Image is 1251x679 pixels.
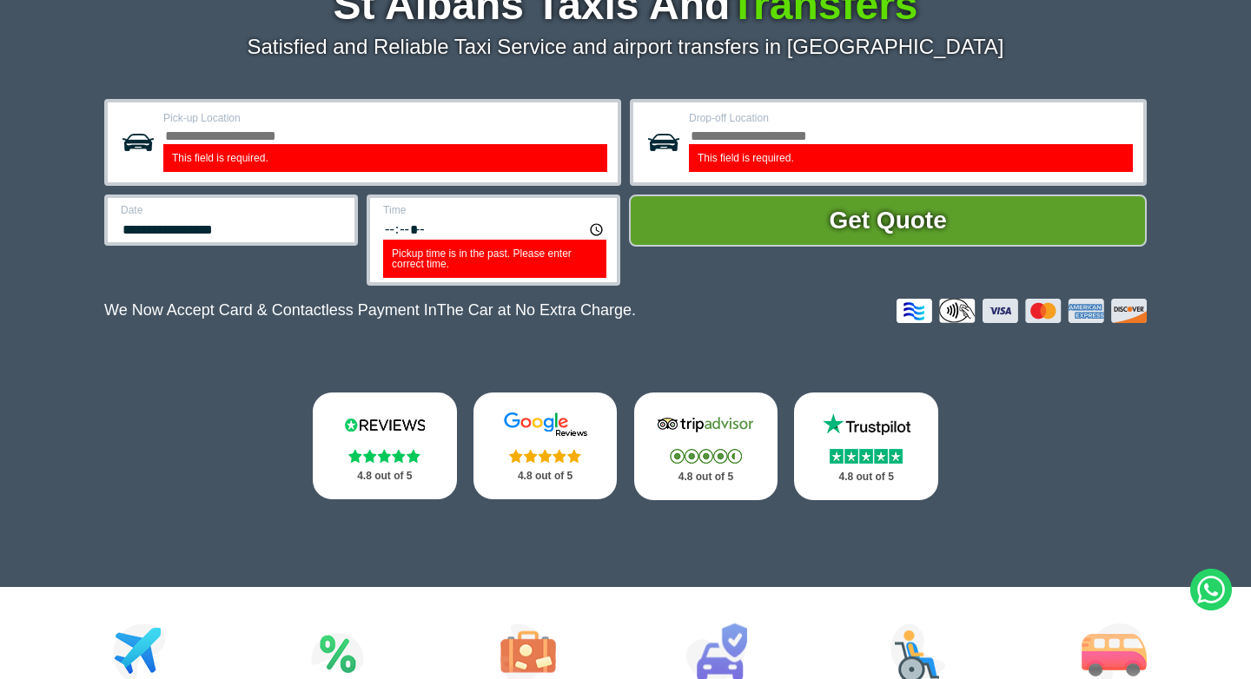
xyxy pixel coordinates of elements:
a: Tripadvisor Stars 4.8 out of 5 [634,392,778,500]
img: Stars [509,449,581,463]
img: Tripadvisor [653,412,758,438]
p: 4.8 out of 5 [653,466,759,488]
img: Google [493,412,598,438]
img: Stars [670,449,742,464]
label: This field is required. [163,144,607,172]
label: Pickup time is in the past. Please enter correct time. [383,240,606,278]
p: We Now Accept Card & Contactless Payment In [104,301,636,320]
a: Trustpilot Stars 4.8 out of 5 [794,392,938,500]
img: Trustpilot [814,412,918,438]
img: Reviews.io [333,412,437,438]
label: Date [121,205,344,215]
img: Credit And Debit Cards [897,299,1147,323]
p: Satisfied and Reliable Taxi Service and airport transfers in [GEOGRAPHIC_DATA] [104,35,1147,59]
a: Reviews.io Stars 4.8 out of 5 [313,392,457,499]
p: 4.8 out of 5 [332,465,438,487]
label: Time [383,205,606,215]
label: Pick-up Location [163,113,607,123]
label: Drop-off Location [689,113,1133,123]
p: 4.8 out of 5 [813,466,919,488]
span: The Car at No Extra Charge. [437,301,636,319]
p: 4.8 out of 5 [493,465,599,487]
img: Stars [830,449,903,464]
label: This field is required. [689,144,1133,172]
a: Google Stars 4.8 out of 5 [473,392,618,499]
img: Stars [348,449,420,463]
button: Get Quote [629,194,1147,247]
